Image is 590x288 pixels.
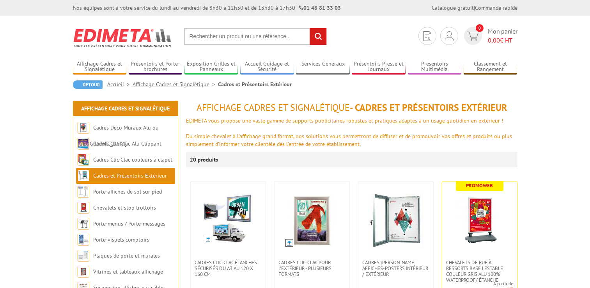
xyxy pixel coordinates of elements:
a: Cadres Deco Muraux Alu ou [GEOGRAPHIC_DATA] [78,124,159,147]
img: Porte-menus / Porte-messages [78,218,89,229]
img: Chevalets de rue à ressorts base lestable couleur Gris Alu 100% waterproof/ étanche [452,193,507,248]
img: Cadres Clic-Clac pour l'extérieur - PLUSIEURS FORMATS [285,193,339,248]
span: Cadres Clic-Clac étanches sécurisés du A3 au 120 x 160 cm [195,260,262,277]
img: Vitrines et tableaux affichage [78,266,89,277]
a: Accueil Guidage et Sécurité [240,60,294,73]
img: devis rapide [445,31,454,41]
li: Cadres et Présentoirs Extérieur [218,80,292,88]
a: Exposition Grilles et Panneaux [184,60,238,73]
a: Commande rapide [475,4,517,11]
a: Chevalets et stop trottoirs [93,204,156,211]
b: Promoweb [466,182,493,189]
div: | [432,4,517,12]
span: Chevalets de rue à ressorts base lestable couleur Gris Alu 100% waterproof/ étanche [446,260,513,283]
span: Mon panier [488,27,517,45]
a: Porte-affiches de sol sur pied [93,188,162,195]
a: Cadres Clic-Clac couleurs à clapet [93,156,172,163]
img: Cadres vitrines affiches-posters intérieur / extérieur [369,193,423,248]
input: rechercher [310,28,326,45]
a: Porte-visuels comptoirs [93,236,149,243]
div: EDIMETA vous propose une vaste gamme de supports publicitaires robustes et pratiques adaptés à un... [186,117,517,124]
span: A partir de [442,281,513,287]
img: Edimeta [73,23,172,52]
a: Affichage Cadres et Signalétique [133,81,218,88]
a: Retour [73,80,103,89]
img: Cadres Clic-Clac couleurs à clapet [78,154,89,165]
a: Cadres et Présentoirs Extérieur [93,172,167,179]
a: Présentoirs Presse et Journaux [352,60,406,73]
a: Affichage Cadres et Signalétique [81,105,170,112]
a: Affichage Cadres et Signalétique [73,60,127,73]
img: Porte-affiches de sol sur pied [78,186,89,197]
div: Nos équipes sont à votre service du lundi au vendredi de 8h30 à 12h30 et de 13h30 à 17h30 [73,4,341,12]
h1: - Cadres et Présentoirs Extérieur [186,103,517,113]
a: Présentoirs Multimédia [408,60,462,73]
a: Cadres Clic-Clac Alu Clippant [93,140,161,147]
img: Cadres Clic-Clac étanches sécurisés du A3 au 120 x 160 cm [203,193,253,244]
span: Affichage Cadres et Signalétique [197,101,350,114]
a: Vitrines et tableaux affichage [93,268,163,275]
span: Cadres Clic-Clac pour l'extérieur - PLUSIEURS FORMATS [278,260,345,277]
img: devis rapide [467,32,478,41]
a: Chevalets de rue à ressorts base lestable couleur Gris Alu 100% waterproof/ étanche [442,260,517,283]
span: 0,00 [488,36,500,44]
a: Catalogue gratuit [432,4,474,11]
img: Cadres Deco Muraux Alu ou Bois [78,122,89,133]
a: Porte-menus / Porte-messages [93,220,165,227]
span: Cadres [PERSON_NAME] affiches-posters intérieur / extérieur [362,260,429,277]
img: Cadres et Présentoirs Extérieur [78,170,89,181]
a: Présentoirs et Porte-brochures [129,60,182,73]
input: Rechercher un produit ou une référence... [184,28,327,45]
span: 0 [476,24,484,32]
p: 20 produits [190,152,219,167]
a: Plaques de porte et murales [93,252,160,259]
a: Cadres Clic-Clac étanches sécurisés du A3 au 120 x 160 cm [191,260,266,277]
img: Porte-visuels comptoirs [78,234,89,245]
img: Plaques de porte et murales [78,250,89,261]
img: Chevalets et stop trottoirs [78,202,89,213]
a: Services Généraux [296,60,350,73]
a: Accueil [107,81,133,88]
a: Classement et Rangement [464,60,517,73]
a: devis rapide 0 Mon panier 0,00€ HT [462,27,517,45]
div: Du simple chevalet à l'affichage grand format, nos solutions vous permettront de diffuser et de p... [186,132,517,148]
strong: 01 46 81 33 03 [299,4,341,11]
span: € HT [488,36,517,45]
a: Cadres Clic-Clac pour l'extérieur - PLUSIEURS FORMATS [275,260,349,277]
a: Cadres [PERSON_NAME] affiches-posters intérieur / extérieur [358,260,433,277]
img: devis rapide [423,31,431,41]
